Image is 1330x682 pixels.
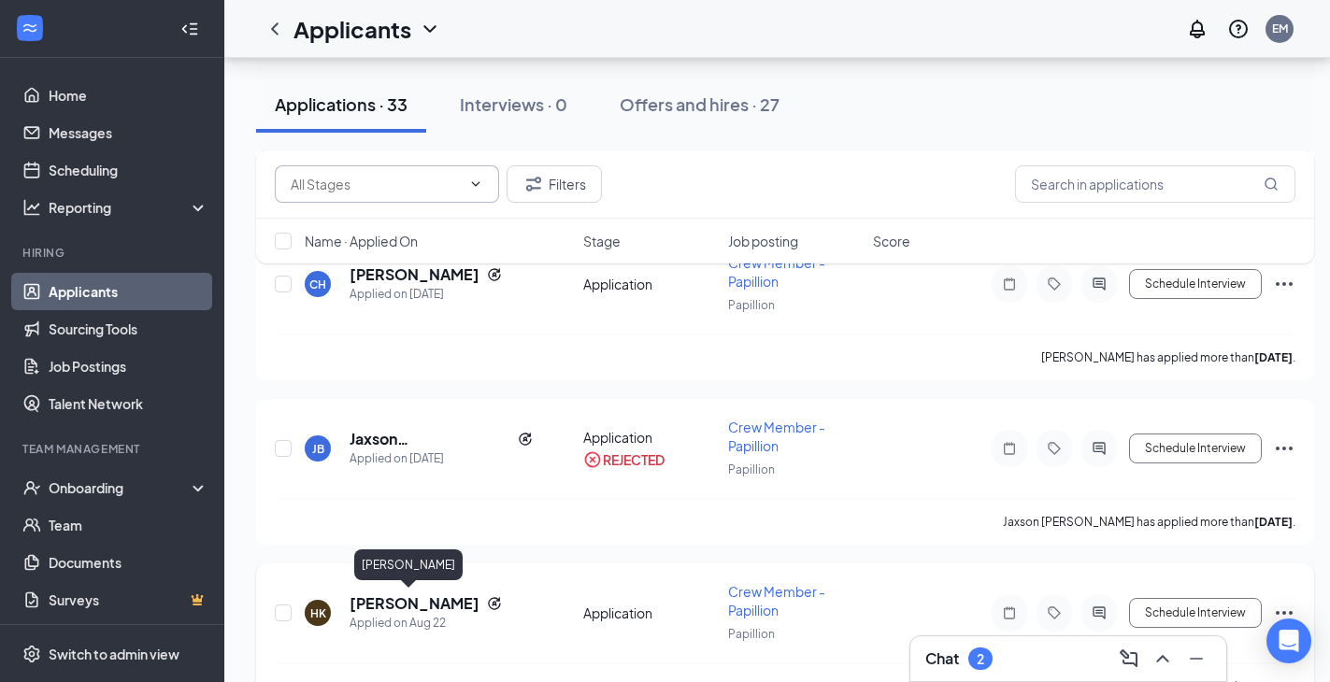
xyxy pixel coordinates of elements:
[583,450,602,469] svg: CrossCircle
[350,285,502,304] div: Applied on [DATE]
[291,174,461,194] input: All Stages
[728,419,825,454] span: Crew Member - Papillion
[49,310,208,348] a: Sourcing Tools
[998,277,1021,291] svg: Note
[49,385,208,422] a: Talent Network
[1181,644,1211,674] button: Minimize
[1254,515,1293,529] b: [DATE]
[1088,605,1110,620] svg: ActiveChat
[728,462,775,476] span: Papillion
[293,13,411,45] h1: Applicants
[728,232,798,250] span: Job posting
[350,614,502,632] div: Applied on Aug 22
[1114,644,1144,674] button: ComposeMessage
[1272,21,1288,36] div: EM
[22,245,205,261] div: Hiring
[1118,647,1140,670] svg: ComposeMessage
[583,232,621,250] span: Stage
[1185,647,1208,670] svg: Minimize
[507,165,602,203] button: Filter Filters
[728,298,775,312] span: Papillion
[419,18,441,40] svg: ChevronDown
[1088,441,1110,456] svg: ActiveChat
[49,645,179,663] div: Switch to admin view
[1273,437,1295,460] svg: Ellipses
[1148,644,1178,674] button: ChevronUp
[977,651,984,667] div: 2
[1043,441,1065,456] svg: Tag
[49,198,209,217] div: Reporting
[22,441,205,457] div: Team Management
[460,92,567,116] div: Interviews · 0
[354,549,463,580] div: [PERSON_NAME]
[603,450,665,469] div: REJECTED
[49,273,208,310] a: Applicants
[49,77,208,114] a: Home
[1043,605,1065,620] svg: Tag
[1088,277,1110,291] svg: ActiveChat
[518,432,533,447] svg: Reapply
[49,506,208,544] a: Team
[49,544,208,581] a: Documents
[312,441,324,457] div: JB
[583,428,717,447] div: Application
[1041,349,1295,365] p: [PERSON_NAME] has applied more than .
[1186,18,1208,40] svg: Notifications
[925,648,959,669] h3: Chat
[22,478,41,497] svg: UserCheck
[468,177,483,192] svg: ChevronDown
[49,478,193,497] div: Onboarding
[22,645,41,663] svg: Settings
[1129,598,1262,628] button: Schedule Interview
[998,605,1021,620] svg: Note
[49,581,208,618] a: SurveysCrown
[522,173,545,195] svg: Filter
[728,583,825,618] span: Crew Member - Papillion
[1264,177,1279,192] svg: MagnifyingGlass
[1266,618,1311,663] div: Open Intercom Messenger
[1254,350,1293,364] b: [DATE]
[22,198,41,217] svg: Analysis
[1043,277,1065,291] svg: Tag
[350,449,533,468] div: Applied on [DATE]
[49,114,208,151] a: Messages
[728,627,775,641] span: Papillion
[1015,165,1295,203] input: Search in applications
[1273,273,1295,295] svg: Ellipses
[998,441,1021,456] svg: Note
[583,275,717,293] div: Application
[1129,433,1262,463] button: Schedule Interview
[305,232,418,250] span: Name · Applied On
[873,232,910,250] span: Score
[487,596,502,611] svg: Reapply
[1227,18,1250,40] svg: QuestionInfo
[1129,269,1262,299] button: Schedule Interview
[309,277,326,292] div: CH
[350,429,510,449] h5: Jaxson [PERSON_NAME]
[21,19,39,37] svg: WorkstreamLogo
[1003,514,1295,530] p: Jaxson [PERSON_NAME] has applied more than .
[583,604,717,622] div: Application
[49,151,208,189] a: Scheduling
[1151,647,1174,670] svg: ChevronUp
[180,20,199,38] svg: Collapse
[620,92,779,116] div: Offers and hires · 27
[350,593,479,614] h5: [PERSON_NAME]
[264,18,286,40] svg: ChevronLeft
[275,92,408,116] div: Applications · 33
[49,348,208,385] a: Job Postings
[1273,602,1295,624] svg: Ellipses
[310,605,326,621] div: HK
